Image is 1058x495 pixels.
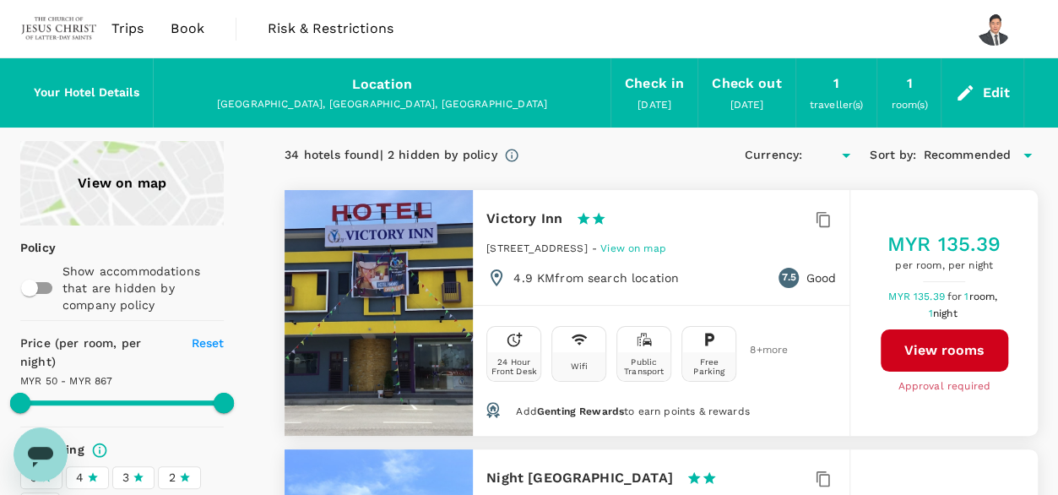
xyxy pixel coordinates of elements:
[947,291,964,302] span: for
[491,357,537,376] div: 24 Hour Front Desk
[982,81,1010,105] div: Edit
[750,345,775,356] span: 8 + more
[516,405,749,417] span: Add to earn points & rewards
[806,269,836,286] p: Good
[20,10,98,47] img: The Malaysian Church of Jesus Christ of Latter-day Saints
[20,141,224,226] a: View on map
[20,239,31,256] p: Policy
[881,329,1008,372] button: View rooms
[625,72,684,95] div: Check in
[20,375,112,387] span: MYR 50 - MYR 867
[964,291,1000,302] span: 1
[62,263,224,313] p: Show accommodations that are hidden by company policy
[20,335,173,372] h6: Price (per room, per night)
[600,241,666,254] a: View on map
[638,99,671,111] span: [DATE]
[906,72,912,95] div: 1
[887,258,1001,275] span: per room, per night
[167,96,597,113] div: [GEOGRAPHIC_DATA], [GEOGRAPHIC_DATA], [GEOGRAPHIC_DATA]
[745,146,802,165] h6: Currency :
[712,72,781,95] div: Check out
[76,469,84,487] span: 4
[600,242,666,254] span: View on map
[570,362,588,371] div: Wifi
[168,469,175,487] span: 2
[285,146,496,165] div: 34 hotels found | 2 hidden by policy
[122,469,129,487] span: 3
[621,357,667,376] div: Public Transport
[268,19,393,39] span: Risk & Restrictions
[192,336,225,350] span: Reset
[891,99,927,111] span: room(s)
[91,442,108,459] svg: Star ratings are awarded to properties to represent the quality of services, facilities, and amen...
[730,99,763,111] span: [DATE]
[833,72,839,95] div: 1
[686,357,732,376] div: Free Parking
[537,405,624,417] span: Genting Rewards
[810,99,864,111] span: traveller(s)
[486,242,587,254] span: [STREET_ADDRESS]
[486,207,562,231] h6: Victory Inn
[933,307,958,319] span: night
[20,441,84,460] h6: Star rating
[486,466,672,490] h6: Night [GEOGRAPHIC_DATA]
[782,269,795,286] span: 7.5
[34,84,139,102] h6: Your Hotel Details
[977,12,1011,46] img: Yew Jin Chua
[887,231,1001,258] h5: MYR 135.39
[898,378,990,395] span: Approval required
[352,73,412,96] div: Location
[834,144,858,167] button: Open
[14,427,68,481] iframe: Button to launch messaging window
[592,242,600,254] span: -
[968,291,997,302] span: room,
[111,19,144,39] span: Trips
[888,291,947,302] span: MYR 135.39
[870,146,916,165] h6: Sort by :
[171,19,204,39] span: Book
[513,269,679,286] p: 4.9 KM from search location
[923,146,1011,165] span: Recommended
[929,307,960,319] span: 1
